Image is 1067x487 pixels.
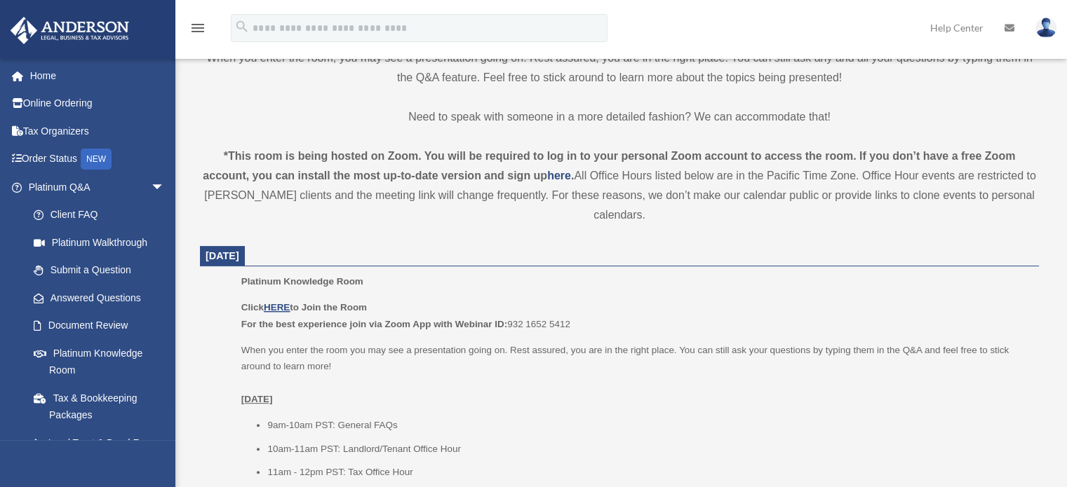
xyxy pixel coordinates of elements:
strong: *This room is being hosted on Zoom. You will be required to log in to your personal Zoom account ... [203,150,1015,181]
u: [DATE] [241,394,273,404]
i: search [234,19,250,34]
img: Anderson Advisors Platinum Portal [6,17,133,44]
a: Submit a Question [20,256,186,284]
a: Platinum Knowledge Room [20,339,179,384]
p: When you enter the room you may see a presentation going on. Rest assured, you are in the right p... [241,342,1029,408]
p: When you enter the room, you may see a presentation going on. Rest assured, you are in the right ... [200,48,1039,88]
div: All Office Hours listed below are in the Pacific Time Zone. Office Hour events are restricted to ... [200,146,1039,225]
span: Platinum Knowledge Room [241,276,363,287]
a: Order StatusNEW [10,145,186,174]
a: Client FAQ [20,201,186,229]
i: menu [189,20,206,36]
span: [DATE] [206,250,239,261]
p: 932 1652 5412 [241,299,1029,332]
a: Platinum Q&Aarrow_drop_down [10,173,186,201]
li: 10am-11am PST: Landlord/Tenant Office Hour [267,441,1029,458]
a: Tax & Bookkeeping Packages [20,384,186,429]
a: Home [10,62,186,90]
b: Click to Join the Room [241,302,367,313]
a: menu [189,25,206,36]
span: arrow_drop_down [151,173,179,202]
div: NEW [81,149,112,170]
a: HERE [264,302,290,313]
li: 9am-10am PST: General FAQs [267,417,1029,434]
a: Tax Organizers [10,117,186,145]
img: User Pic [1035,18,1056,38]
a: here [547,170,571,181]
a: Document Review [20,312,186,340]
b: For the best experience join via Zoom App with Webinar ID: [241,319,507,329]
strong: . [571,170,574,181]
a: Answered Questions [20,284,186,312]
a: Land Trust & Deed Forum [20,429,186,457]
a: Online Ordering [10,90,186,118]
li: 11am - 12pm PST: Tax Office Hour [267,464,1029,481]
a: Platinum Walkthrough [20,228,186,256]
p: Need to speak with someone in a more detailed fashion? We can accommodate that! [200,107,1039,127]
